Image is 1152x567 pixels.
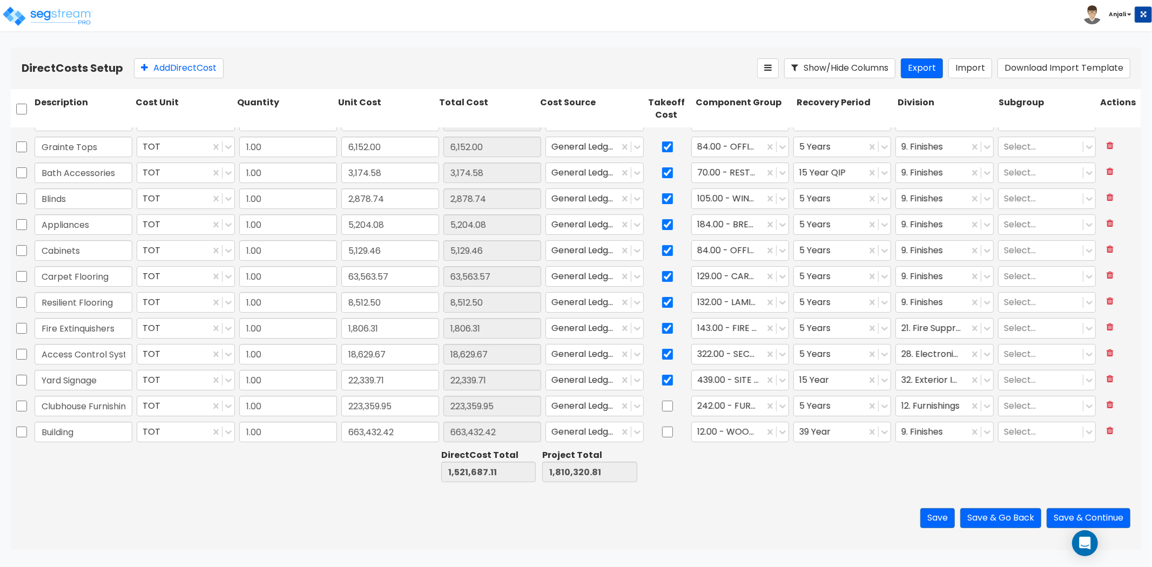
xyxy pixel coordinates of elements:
button: Export [901,58,943,78]
div: TOT [137,396,234,416]
div: General Ledger [545,240,643,261]
div: 5 Years [793,396,891,416]
div: TOT [137,188,234,209]
div: General Ledger [545,344,643,364]
button: Delete Row [1100,163,1120,181]
button: Reorder Items [757,58,779,78]
button: Delete Row [1100,344,1120,363]
button: Delete Row [1100,214,1120,233]
div: 9. Finishes [895,214,993,235]
div: General Ledger [545,214,643,235]
div: 5 Years [793,188,891,209]
div: Takeoff Cost [639,94,693,124]
div: 21. Fire Suppression [895,318,993,339]
div: Total Cost [437,94,538,124]
div: 9. Finishes [895,266,993,287]
button: Delete Row [1100,318,1120,337]
div: 9. Finishes [895,422,993,442]
div: 151.00 - GENERAL LIGHTING FIXTURES [691,111,789,131]
div: TOT [137,292,234,313]
button: Save & Go Back [960,508,1041,528]
div: General Ledger [545,292,643,313]
div: TOT [137,137,234,157]
div: General Ledger [545,318,643,339]
div: 84.00 - OFFICE CABINETRY/COUNTERS [691,137,789,157]
div: 5 Years [793,344,891,364]
div: 5 Years [793,318,891,339]
button: Delete Row [1100,240,1120,259]
div: Unit Cost [336,94,437,124]
div: TOT [137,422,234,442]
div: 9. Finishes [895,137,993,157]
button: Delete Row [1100,396,1120,415]
div: 105.00 - WINDOW TREATMENTS [691,188,789,209]
div: General Ledger [545,370,643,390]
button: Delete Row [1100,422,1120,441]
div: General Ledger [545,163,643,183]
div: 28. Electronic Safety and Security [895,344,993,364]
div: Component Group [693,94,794,124]
div: 5 Years [793,292,891,313]
button: Delete Row [1100,188,1120,207]
div: 132.00 - LAMINATE FLOORING [691,292,789,313]
img: avatar.png [1083,5,1102,24]
div: Division [895,94,996,124]
div: Description [32,94,133,124]
div: TOT [137,266,234,287]
img: logo_pro_r.png [2,5,93,27]
div: 26. Electrical [895,111,993,131]
div: General Ledger [545,396,643,416]
div: Recovery Period [794,94,895,124]
div: TOT [137,111,234,131]
div: 9. Finishes [895,240,993,261]
div: 12.00 - WOOD & PLASTICS [691,422,789,442]
div: TOT [137,318,234,339]
div: 9. Finishes [895,292,993,313]
button: Delete Row [1100,370,1120,389]
div: 5 Years [793,240,891,261]
button: Download Import Template [998,58,1130,78]
button: Save [920,508,955,528]
div: TOT [137,344,234,364]
b: Anjali [1109,10,1126,18]
div: 5 Years [793,214,891,235]
div: 12. Furnishings [895,396,993,416]
button: AddDirectCost [134,58,224,78]
div: General Ledger [545,266,643,287]
div: 5 Years [793,137,891,157]
button: Save & Continue [1047,508,1130,528]
div: 15 Year QIP [793,163,891,183]
div: Open Intercom Messenger [1072,530,1098,556]
div: Actions [1098,94,1141,124]
div: Cost Source [538,94,639,124]
div: TOT [137,214,234,235]
button: Import [948,58,992,78]
button: Delete Row [1100,111,1120,130]
button: Show/Hide Columns [784,58,895,78]
div: 439.00 - SITE SIGNAGE [691,370,789,390]
div: 39 Year [793,422,891,442]
button: Delete Row [1100,292,1120,311]
div: 32. Exterior Improvements [895,370,993,390]
div: 129.00 - CARPET [691,266,789,287]
div: General Ledger [545,188,643,209]
button: Delete Row [1100,137,1120,156]
div: TOT [137,163,234,183]
div: 322.00 - SECURITY SYSTEM EQUIPMENT [691,344,789,364]
div: 5 Years [793,266,891,287]
div: General Ledger [545,111,643,131]
button: Delete Row [1100,266,1120,285]
div: TOT [137,240,234,261]
div: TOT [137,370,234,390]
div: 15 Year QIP [793,111,891,131]
div: General Ledger [545,137,643,157]
div: 184.00 - BREAK ROOM/AREA EQUIPMENT [691,214,789,235]
div: Project Total [542,449,637,462]
div: 84.00 - OFFICE CABINETRY/COUNTERS [691,240,789,261]
div: 9. Finishes [895,188,993,209]
div: 70.00 - RESTROOM ACCESSORIES [691,163,789,183]
div: 15 Year [793,370,891,390]
div: Cost Unit [133,94,234,124]
div: 9. Finishes [895,163,993,183]
div: 143.00 - FIRE EXTINGUISHERS [691,318,789,339]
